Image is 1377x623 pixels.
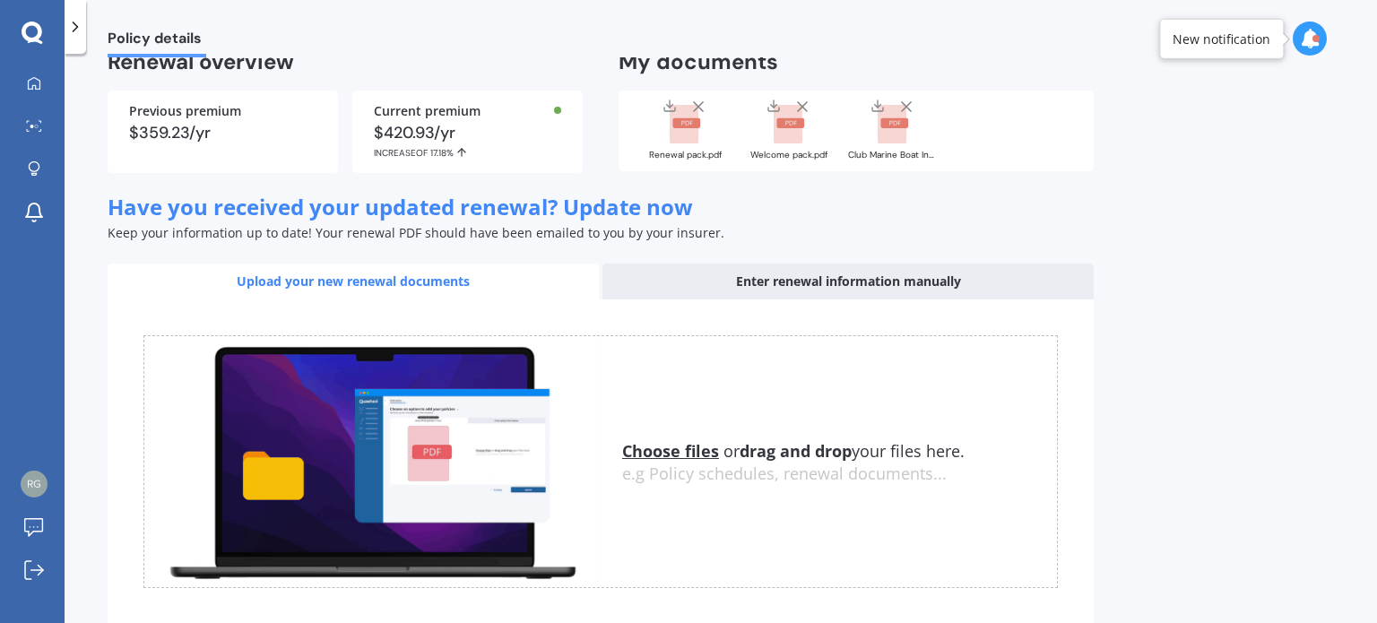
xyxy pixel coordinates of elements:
[374,147,430,159] span: INCREASE OF
[108,48,583,76] h2: Renewal overview
[108,30,206,54] span: Policy details
[744,151,834,160] div: Welcome pack.pdf
[21,471,48,498] img: 5644d5986bd0b2fb80f0ff3f04553603
[144,336,601,588] img: upload.de96410c8ce839c3fdd5.gif
[430,147,454,159] span: 17.18%
[108,224,724,241] span: Keep your information up to date! Your renewal PDF should have been emailed to you by your insurer.
[640,151,730,160] div: Renewal pack.pdf
[129,125,316,141] div: $359.23/yr
[108,264,599,299] div: Upload your new renewal documents
[108,192,693,221] span: Have you received your updated renewal? Update now
[740,440,852,462] b: drag and drop
[602,264,1094,299] div: Enter renewal information manually
[129,105,316,117] div: Previous premium
[622,440,719,462] u: Choose files
[848,151,938,160] div: Club Marine Boat Insurance.pdf
[374,125,561,159] div: $420.93/yr
[619,48,778,76] h2: My documents
[622,440,965,462] span: or your files here.
[622,464,1057,484] div: e.g Policy schedules, renewal documents...
[374,105,561,117] div: Current premium
[1173,30,1270,48] div: New notification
